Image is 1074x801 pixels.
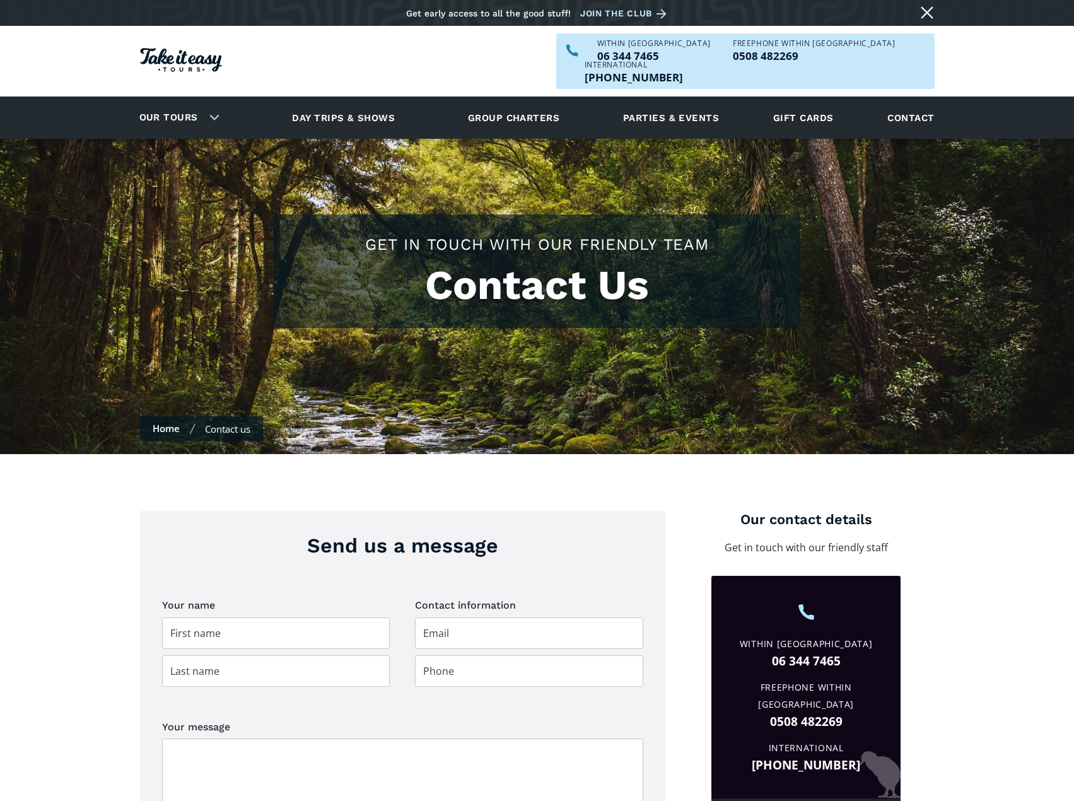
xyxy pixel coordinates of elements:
input: Email [415,617,643,649]
p: Get in touch with our friendly staff [711,539,901,557]
a: Join the club [580,6,671,21]
div: International [585,61,683,69]
p: 0508 482269 [733,50,895,61]
a: 06 344 7465 [721,653,891,670]
div: International [721,740,891,757]
div: Freephone Within [GEOGRAPHIC_DATA] [721,679,891,713]
a: [PHONE_NUMBER] [721,757,891,774]
div: Our tours [124,100,230,135]
div: Within [GEOGRAPHIC_DATA] [721,636,891,653]
a: Contact [881,100,940,135]
input: Phone [415,655,643,687]
div: Contact us [205,423,250,435]
h3: Send us a message [162,533,643,558]
h2: GET IN TOUCH WITH OUR FRIENDLY TEAM [286,233,788,255]
a: Home [153,422,180,435]
legend: Your name [162,596,215,614]
a: Call us outside of NZ on +6463447465 [585,72,683,83]
a: Call us freephone within NZ on 0508482269 [733,50,895,61]
a: Call us within NZ on 063447465 [597,50,711,61]
a: Parties & events [617,100,725,135]
a: Close message [917,3,937,23]
div: WITHIN [GEOGRAPHIC_DATA] [597,40,711,47]
nav: Breadcrumbs [140,416,263,441]
h1: Contact Us [286,262,788,309]
a: Day trips & shows [276,100,411,135]
div: Get early access to all the good stuff! [406,8,571,18]
input: Last name [162,655,390,687]
input: First name [162,617,390,649]
a: Group charters [452,100,575,135]
div: Freephone WITHIN [GEOGRAPHIC_DATA] [733,40,895,47]
a: Our tours [130,103,207,132]
a: 0508 482269 [721,713,891,730]
p: [PHONE_NUMBER] [585,72,683,83]
legend: Contact information [415,596,516,614]
a: Gift cards [767,100,840,135]
h4: Our contact details [711,511,901,529]
img: Take it easy Tours logo [140,48,222,72]
a: Homepage [140,42,222,81]
label: Your message [162,718,643,735]
p: 06 344 7465 [597,50,711,61]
